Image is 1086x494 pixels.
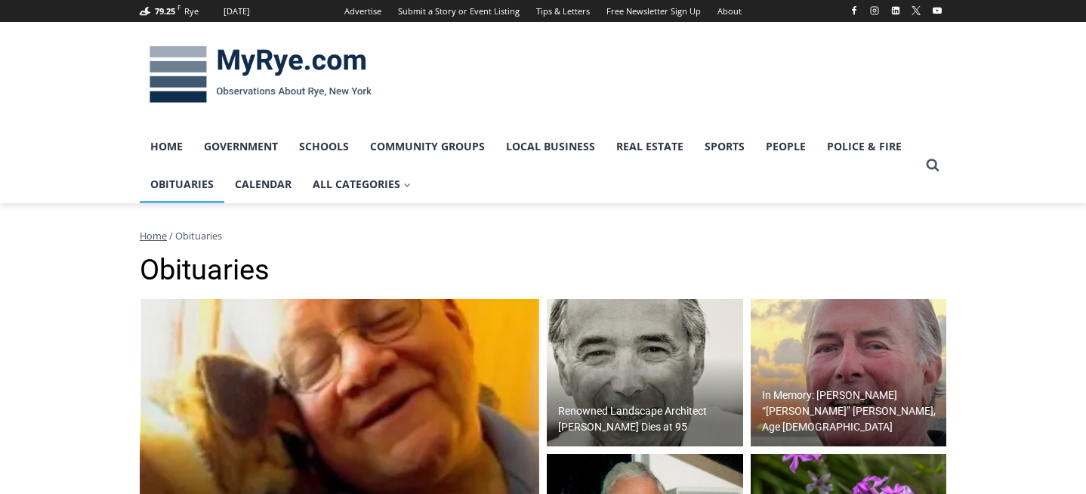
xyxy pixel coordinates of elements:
h2: Renowned Landscape Architect [PERSON_NAME] Dies at 95 [558,403,739,435]
img: MyRye.com [140,36,381,114]
span: Obituaries [175,229,222,242]
a: Calendar [224,165,302,203]
a: All Categories [302,165,421,203]
img: Obituary - Peter Rolland 2000.10_Peter Rolland [547,299,743,447]
a: Home [140,229,167,242]
nav: Primary Navigation [140,128,919,204]
a: X [907,2,925,20]
a: In Memory: [PERSON_NAME] “[PERSON_NAME]” [PERSON_NAME], Age [DEMOGRAPHIC_DATA] [751,299,947,447]
span: All Categories [313,176,411,193]
a: Real Estate [606,128,694,165]
button: View Search Form [919,152,946,179]
a: Police & Fire [816,128,912,165]
nav: Breadcrumbs [140,228,946,243]
a: Obituaries [140,165,224,203]
a: Linkedin [887,2,905,20]
img: Obituary - Richard Dick Austin Langeloh - 2 large [751,299,947,447]
a: YouTube [928,2,946,20]
a: Facebook [845,2,863,20]
a: Sports [694,128,755,165]
a: Instagram [865,2,884,20]
div: [DATE] [224,5,250,18]
h2: In Memory: [PERSON_NAME] “[PERSON_NAME]” [PERSON_NAME], Age [DEMOGRAPHIC_DATA] [762,387,943,435]
a: Community Groups [359,128,495,165]
a: Local Business [495,128,606,165]
span: / [169,229,173,242]
h1: Obituaries [140,253,946,288]
a: Renowned Landscape Architect [PERSON_NAME] Dies at 95 [547,299,743,447]
span: 79.25 [155,5,175,17]
a: People [755,128,816,165]
span: F [177,3,180,11]
a: Government [193,128,288,165]
div: Rye [184,5,199,18]
a: Schools [288,128,359,165]
a: Home [140,128,193,165]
